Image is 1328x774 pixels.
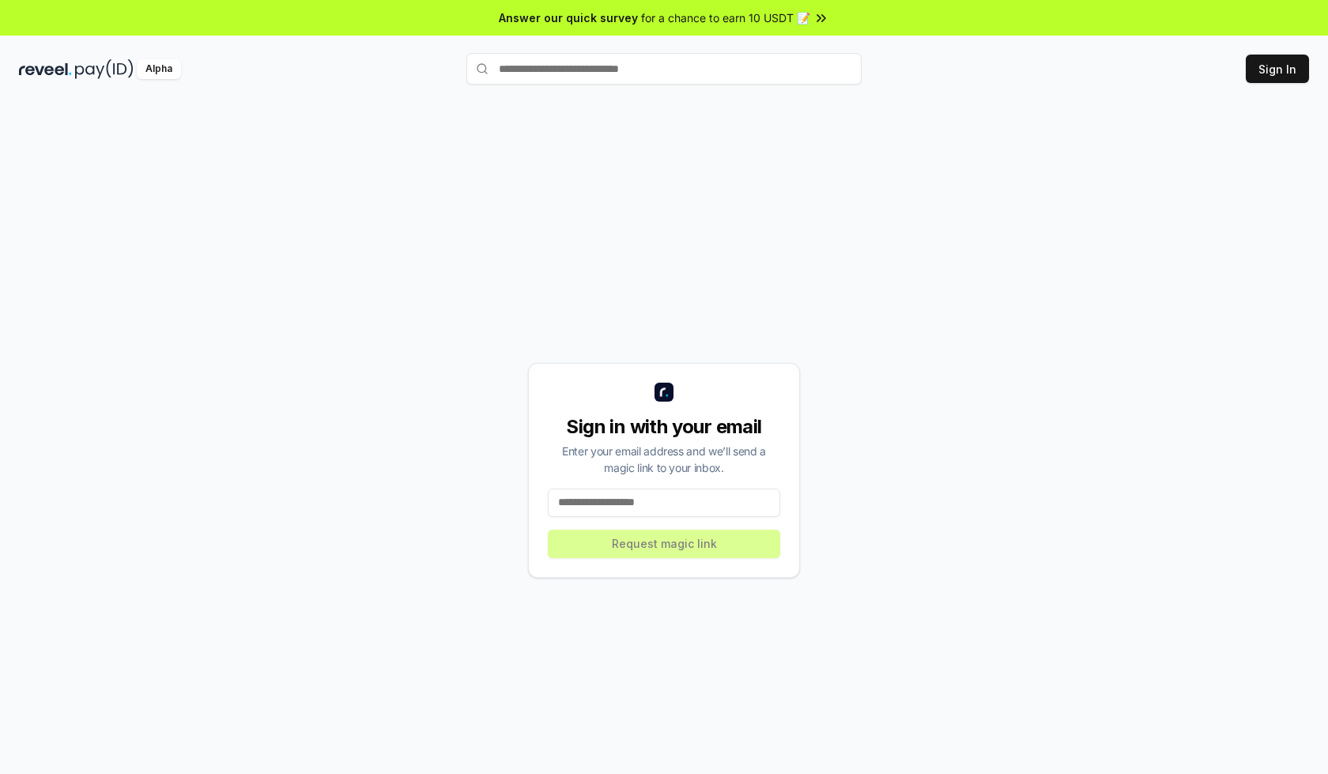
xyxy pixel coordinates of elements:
[1246,55,1309,83] button: Sign In
[75,59,134,79] img: pay_id
[19,59,72,79] img: reveel_dark
[137,59,181,79] div: Alpha
[499,9,638,26] span: Answer our quick survey
[641,9,810,26] span: for a chance to earn 10 USDT 📝
[548,414,780,440] div: Sign in with your email
[655,383,673,402] img: logo_small
[548,443,780,476] div: Enter your email address and we’ll send a magic link to your inbox.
